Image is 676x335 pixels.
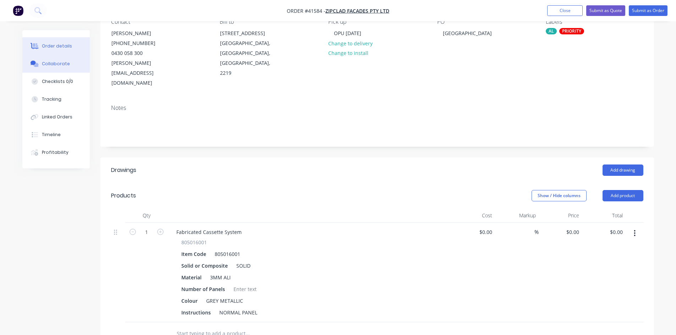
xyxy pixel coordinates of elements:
div: Fabricated Cassette System [171,227,247,237]
button: Add product [603,190,643,201]
div: 3MM ALI [207,272,233,283]
div: OPU [DATE] [328,28,367,38]
div: [PERSON_NAME][PHONE_NUMBER]0430 058 300[PERSON_NAME][EMAIL_ADDRESS][DOMAIN_NAME] [105,28,176,88]
div: PRIORITY [559,28,584,34]
div: [STREET_ADDRESS] [220,28,279,38]
div: Material [178,272,204,283]
div: Cost [452,208,495,223]
div: Colour [178,296,200,306]
div: Timeline [42,132,61,138]
div: GREY METALLIC [203,296,246,306]
a: Zipclad Facades Pty Ltd [325,7,389,14]
div: [GEOGRAPHIC_DATA] [437,28,498,38]
div: [PERSON_NAME][EMAIL_ADDRESS][DOMAIN_NAME] [111,58,170,88]
button: Close [547,5,583,16]
div: SOLID [233,261,253,271]
div: Total [582,208,626,223]
div: Drawings [111,166,136,174]
button: Profitability [22,144,90,161]
button: Checklists 0/0 [22,73,90,90]
button: Tracking [22,90,90,108]
img: Factory [13,5,23,16]
div: [PERSON_NAME] [111,28,170,38]
div: Order details [42,43,72,49]
div: Tracking [42,96,61,102]
div: PO [437,18,534,25]
button: Add drawing [603,164,643,176]
span: 805016001 [181,239,207,246]
div: Linked Orders [42,114,72,120]
div: Notes [111,105,643,111]
div: Checklists 0/0 [42,78,73,85]
div: [GEOGRAPHIC_DATA], [GEOGRAPHIC_DATA], [GEOGRAPHIC_DATA], 2219 [220,38,279,78]
button: Timeline [22,126,90,144]
div: 805016001 [212,249,243,259]
div: Contact [111,18,208,25]
button: Change to delivery [324,38,376,48]
button: Submit as Quote [586,5,625,16]
button: Show / Hide columns [532,190,587,201]
button: Collaborate [22,55,90,73]
button: Linked Orders [22,108,90,126]
div: [STREET_ADDRESS][GEOGRAPHIC_DATA], [GEOGRAPHIC_DATA], [GEOGRAPHIC_DATA], 2219 [214,28,285,78]
div: Number of Panels [178,284,228,294]
div: 0430 058 300 [111,48,170,58]
div: [PHONE_NUMBER] [111,38,170,48]
div: Bill to [220,18,317,25]
div: Instructions [178,307,214,318]
div: NORMAL PANEL [216,307,260,318]
button: Order details [22,37,90,55]
div: Markup [495,208,539,223]
div: Products [111,191,136,200]
div: Collaborate [42,61,70,67]
span: % [534,228,539,236]
div: Pick up [328,18,425,25]
button: Submit as Order [629,5,667,16]
div: Item Code [178,249,209,259]
button: Change to install [324,48,372,58]
div: Profitability [42,149,68,156]
span: Order #41584 - [287,7,325,14]
div: AL [546,28,557,34]
div: Labels [546,18,643,25]
div: Solid or Composite [178,261,231,271]
div: Qty [125,208,168,223]
div: Price [539,208,582,223]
